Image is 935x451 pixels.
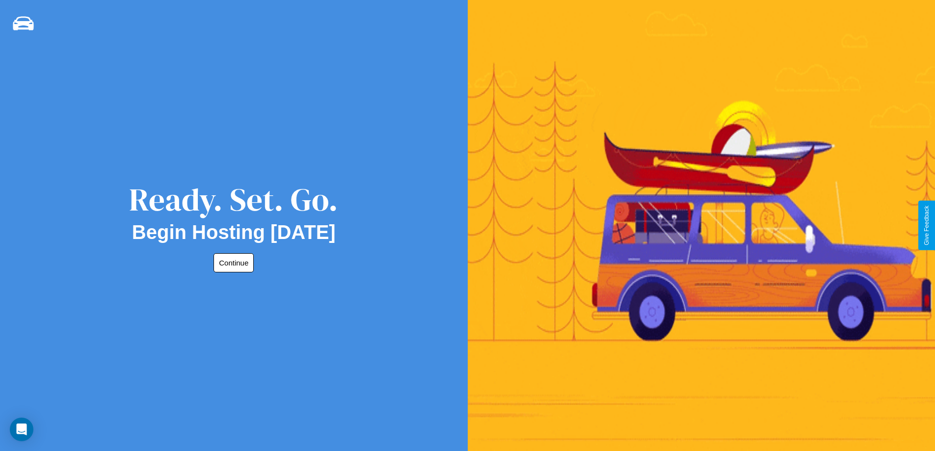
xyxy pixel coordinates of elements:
div: Give Feedback [923,206,930,245]
div: Ready. Set. Go. [129,178,338,221]
button: Continue [214,253,254,272]
div: Open Intercom Messenger [10,418,33,441]
h2: Begin Hosting [DATE] [132,221,336,243]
